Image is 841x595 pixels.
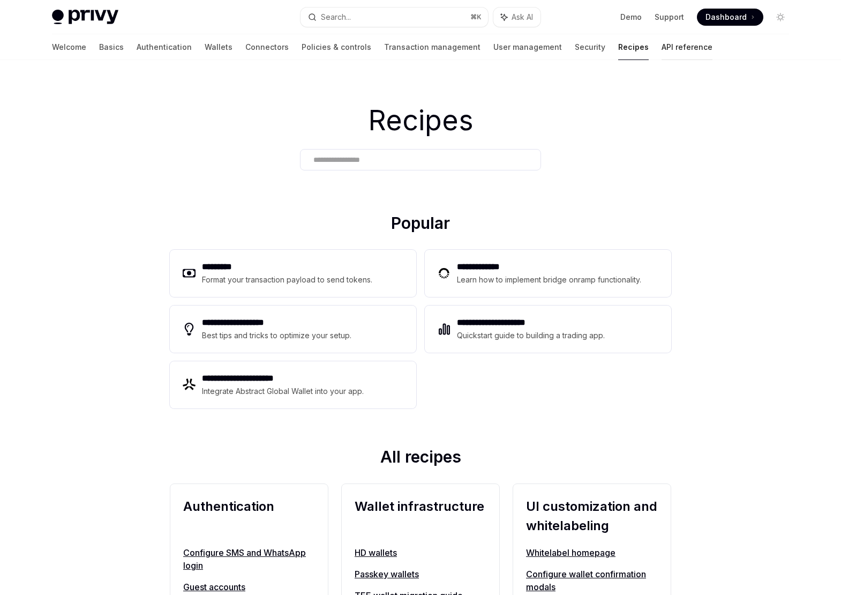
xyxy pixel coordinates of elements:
a: Configure wallet confirmation modals [526,568,658,593]
a: Authentication [137,34,192,60]
a: Connectors [245,34,289,60]
a: Welcome [52,34,86,60]
span: Dashboard [705,12,747,23]
button: Toggle dark mode [772,9,789,26]
a: Demo [620,12,642,23]
h2: Popular [170,213,671,237]
h2: Authentication [183,497,315,535]
button: Ask AI [493,8,540,27]
a: User management [493,34,562,60]
h2: All recipes [170,447,671,471]
a: HD wallets [355,546,486,559]
a: Wallets [205,34,232,60]
a: Basics [99,34,124,60]
a: Security [575,34,605,60]
div: Integrate Abstract Global Wallet into your app. [202,385,365,398]
a: **** ****Format your transaction payload to send tokens. [170,250,416,297]
h2: Wallet infrastructure [355,497,486,535]
a: Recipes [618,34,649,60]
h2: UI customization and whitelabeling [526,497,658,535]
img: light logo [52,10,118,25]
div: Format your transaction payload to send tokens. [202,273,373,286]
a: **** **** ***Learn how to implement bridge onramp functionality. [425,250,671,297]
a: API reference [662,34,712,60]
div: Best tips and tricks to optimize your setup. [202,329,353,342]
a: Policies & controls [302,34,371,60]
div: Learn how to implement bridge onramp functionality. [457,273,644,286]
a: Guest accounts [183,581,315,593]
a: Passkey wallets [355,568,486,581]
button: Search...⌘K [301,8,488,27]
div: Quickstart guide to building a trading app. [457,329,605,342]
span: ⌘ K [470,13,482,21]
a: Transaction management [384,34,480,60]
div: Search... [321,11,351,24]
a: Configure SMS and WhatsApp login [183,546,315,572]
span: Ask AI [512,12,533,23]
a: Support [655,12,684,23]
a: Whitelabel homepage [526,546,658,559]
a: Dashboard [697,9,763,26]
